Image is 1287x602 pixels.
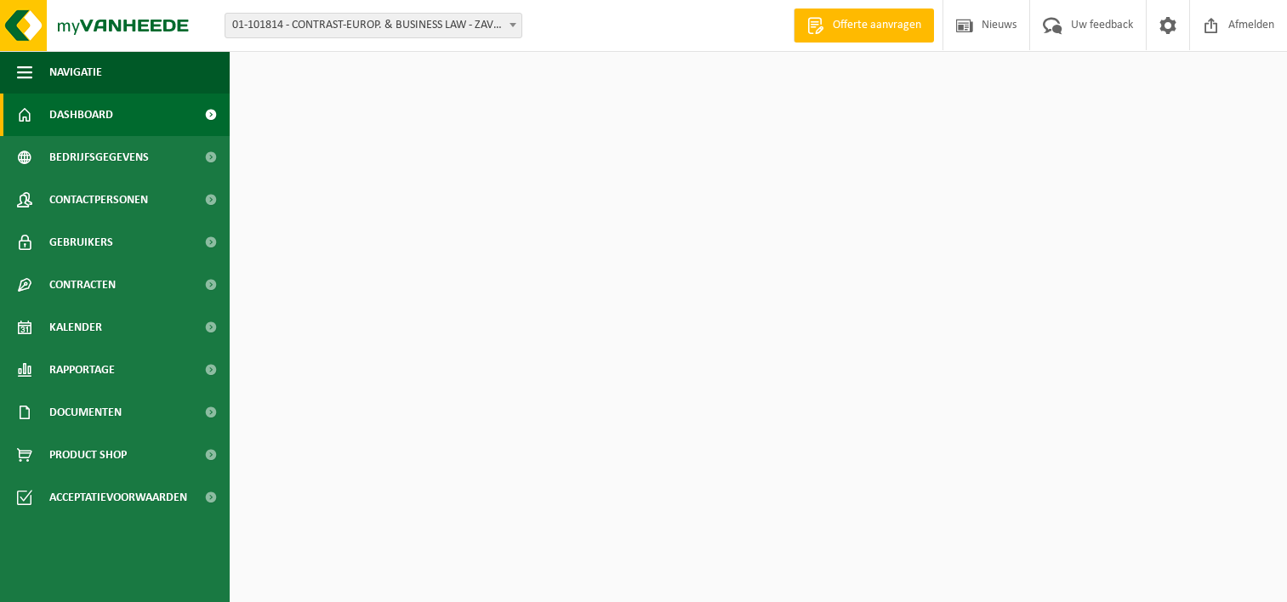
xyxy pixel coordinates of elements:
span: Rapportage [49,349,115,391]
span: Bedrijfsgegevens [49,136,149,179]
span: Documenten [49,391,122,434]
span: Acceptatievoorwaarden [49,476,187,519]
span: Offerte aanvragen [829,17,925,34]
span: Dashboard [49,94,113,136]
span: Contactpersonen [49,179,148,221]
span: Product Shop [49,434,127,476]
span: Contracten [49,264,116,306]
a: Offerte aanvragen [794,9,934,43]
span: 01-101814 - CONTRAST-EUROP. & BUSINESS LAW - ZAVENTEM [225,13,522,38]
iframe: chat widget [9,565,284,602]
span: 01-101814 - CONTRAST-EUROP. & BUSINESS LAW - ZAVENTEM [225,14,521,37]
span: Gebruikers [49,221,113,264]
span: Navigatie [49,51,102,94]
span: Kalender [49,306,102,349]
